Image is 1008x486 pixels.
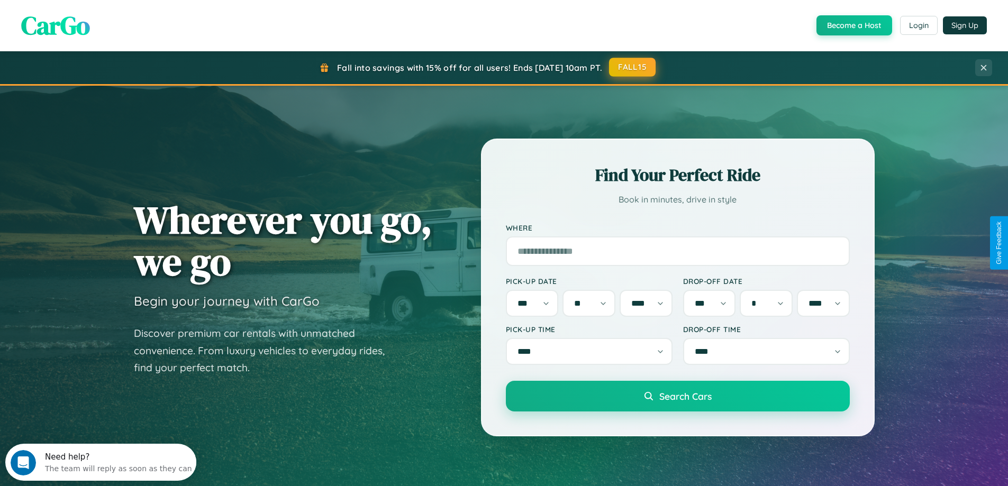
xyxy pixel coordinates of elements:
[506,192,850,207] p: Book in minutes, drive in style
[134,325,398,377] p: Discover premium car rentals with unmatched convenience. From luxury vehicles to everyday rides, ...
[683,325,850,334] label: Drop-off Time
[5,444,196,481] iframe: Intercom live chat discovery launcher
[506,223,850,232] label: Where
[506,163,850,187] h2: Find Your Perfect Ride
[900,16,938,35] button: Login
[683,277,850,286] label: Drop-off Date
[995,222,1003,264] div: Give Feedback
[506,325,673,334] label: Pick-up Time
[659,390,712,402] span: Search Cars
[21,8,90,43] span: CarGo
[943,16,987,34] button: Sign Up
[816,15,892,35] button: Become a Host
[4,4,197,33] div: Open Intercom Messenger
[40,9,187,17] div: Need help?
[609,58,656,77] button: FALL15
[506,277,673,286] label: Pick-up Date
[11,450,36,475] iframe: Intercom live chat
[506,381,850,411] button: Search Cars
[40,17,187,29] div: The team will reply as soon as they can
[134,293,320,309] h3: Begin your journey with CarGo
[134,199,432,282] h1: Wherever you go, we go
[337,62,602,73] span: Fall into savings with 15% off for all users! Ends [DATE] 10am PT.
